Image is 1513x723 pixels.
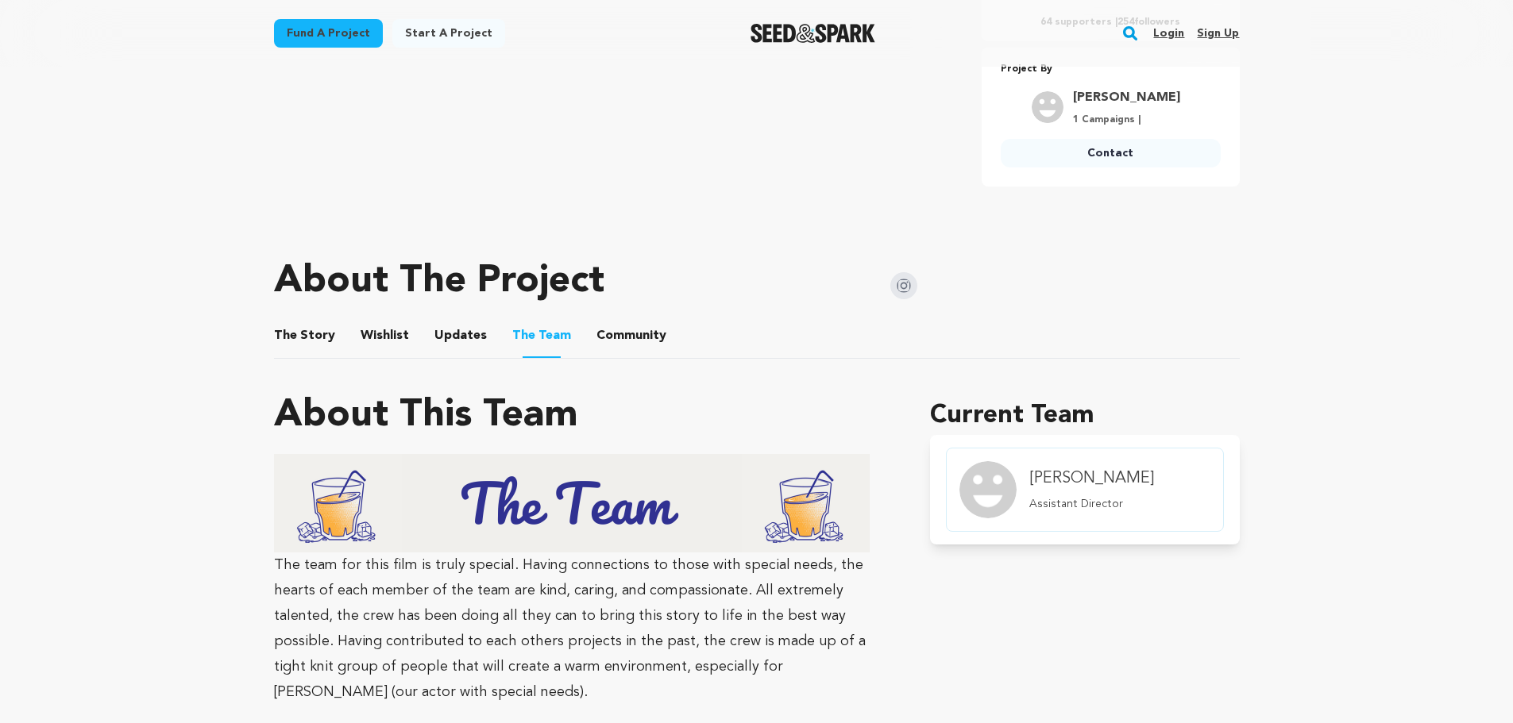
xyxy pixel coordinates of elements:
[434,326,487,345] span: Updates
[274,326,335,345] span: Story
[274,326,297,345] span: The
[1032,91,1063,123] img: user.png
[890,272,917,299] img: Seed&Spark Instagram Icon
[274,454,893,705] p: The team for this film is truly special. Having connections to those with special needs, the hear...
[596,326,666,345] span: Community
[274,397,578,435] h1: About This Team
[930,397,1239,435] h1: Current Team
[946,448,1223,532] a: member.name Profile
[1029,467,1154,490] h4: [PERSON_NAME]
[751,24,875,43] img: Seed&Spark Logo Dark Mode
[1153,21,1184,46] a: Login
[512,326,571,345] span: Team
[392,19,505,48] a: Start a project
[361,326,409,345] span: Wishlist
[959,461,1017,518] img: Team Image
[274,263,604,301] h1: About The Project
[1073,88,1180,107] a: Goto Caforio Jillian profile
[1029,496,1154,512] p: Assistant Director
[751,24,875,43] a: Seed&Spark Homepage
[1073,113,1180,126] p: 1 Campaigns |
[1001,60,1221,79] p: Project By
[274,454,870,552] img: 1720596847-STORY%20(3).png
[1001,139,1221,167] a: Contact
[274,19,383,48] a: Fund a project
[1197,21,1239,46] a: Sign up
[512,326,535,345] span: The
